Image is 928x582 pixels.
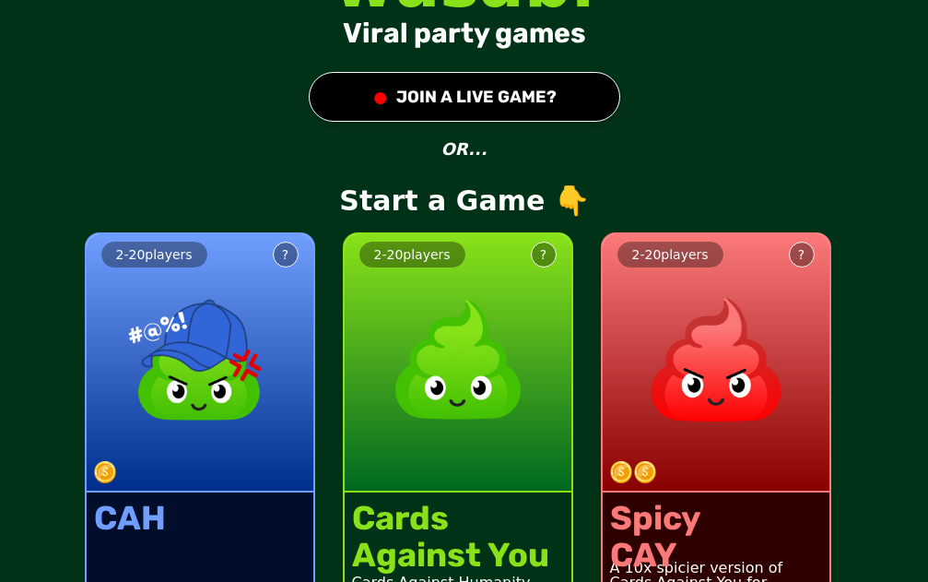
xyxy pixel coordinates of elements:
[635,279,797,441] img: product image
[309,72,620,122] button: ●JOIN A LIVE GAME?
[282,245,288,264] div: ?
[94,461,116,483] img: token
[339,184,588,218] p: Start a Game 👇
[531,242,557,267] button: ?
[352,500,549,537] div: Cards
[273,242,299,267] button: ?
[374,247,451,262] span: 2 - 20 players
[94,500,166,537] div: CAH
[377,279,539,441] img: product image
[116,247,193,262] span: 2 - 20 players
[371,80,388,113] div: ●
[610,500,700,537] div: Spicy
[343,17,586,50] div: Viral party games
[632,247,709,262] span: 2 - 20 players
[352,537,549,574] div: Against You
[540,245,546,264] div: ?
[610,537,700,574] div: CAY
[798,245,805,264] div: ?
[789,242,815,267] button: ?
[119,279,281,441] img: product image
[610,461,632,483] img: token
[634,461,656,483] img: token
[441,137,487,162] p: OR...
